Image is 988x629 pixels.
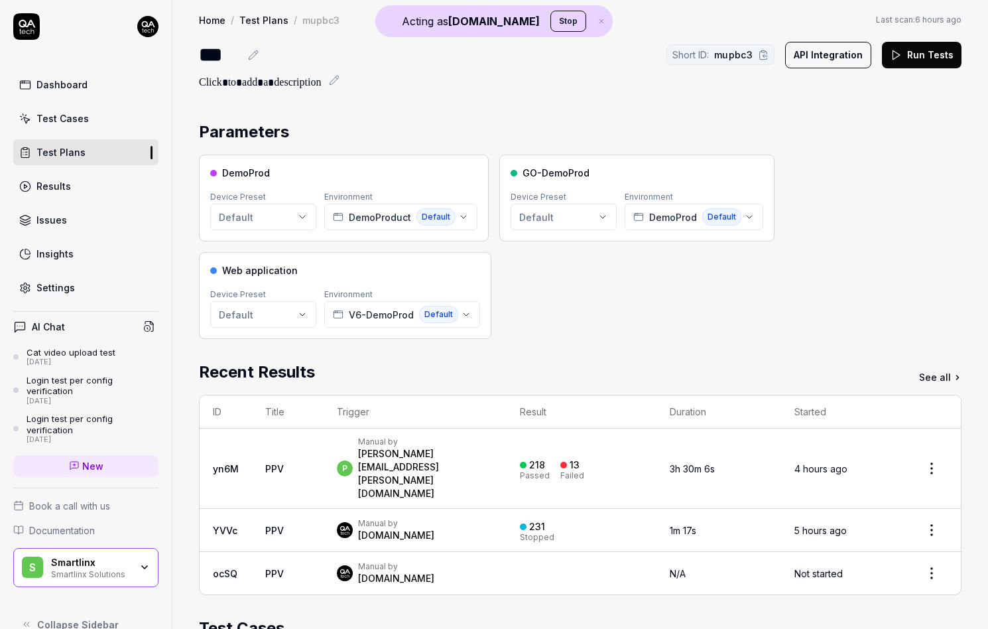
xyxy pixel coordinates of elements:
button: Stop [550,11,586,32]
span: Short ID: [672,48,709,62]
span: Default [702,208,741,226]
div: Passed [520,472,550,480]
a: Issues [13,207,158,233]
a: YVVc [213,525,237,536]
a: Login test per config verification[DATE] [13,413,158,444]
button: DemoProductDefault [324,204,477,230]
h4: AI Chat [32,320,65,334]
a: Dashboard [13,72,158,98]
div: [DATE] [27,358,115,367]
a: New [13,455,158,477]
a: yn6M [213,463,239,474]
button: V6-DemoProdDefault [324,301,480,328]
div: Default [519,210,554,224]
span: S [22,557,43,578]
div: / [231,13,234,27]
th: Title [252,395,324,429]
div: mupbc3 [302,13,340,27]
a: PPV [265,568,284,579]
div: Smartlinx Solutions [51,568,131,579]
div: [DATE] [27,397,158,406]
div: Stopped [520,533,554,541]
th: Result [507,395,656,429]
a: PPV [265,463,284,474]
div: 218 [529,459,545,471]
div: 13 [570,459,580,471]
div: [DOMAIN_NAME] [358,572,434,585]
th: Duration [656,395,782,429]
span: Last scan: [876,14,961,26]
span: Default [416,208,456,226]
label: Environment [324,289,373,299]
button: DemoProdDefault [625,204,763,230]
span: V6-DemoProd [349,308,414,322]
img: 7ccf6c19-61ad-4a6c-8811-018b02a1b829.jpg [337,565,353,581]
div: Default [219,210,253,224]
a: Book a call with us [13,499,158,513]
div: Manual by [358,437,493,447]
button: Default [210,204,316,230]
time: 1m 17s [670,525,696,536]
div: Dashboard [36,78,88,92]
span: DemoProd [649,210,697,224]
span: Web application [222,263,298,277]
img: 7ccf6c19-61ad-4a6c-8811-018b02a1b829.jpg [137,16,158,37]
div: Test Plans [36,145,86,159]
a: Cat video upload test[DATE] [13,347,158,367]
div: 231 [529,521,545,533]
th: Started [781,395,902,429]
a: Insights [13,241,158,267]
button: Default [511,204,617,230]
span: DemoProduct [349,210,411,224]
button: Default [210,301,316,328]
time: 4 hours ago [794,463,847,474]
time: 6 hours ago [915,15,961,25]
div: Results [36,179,71,193]
h2: Parameters [199,120,289,144]
div: [PERSON_NAME][EMAIL_ADDRESS][PERSON_NAME][DOMAIN_NAME] [358,447,493,500]
span: GO-DemoProd [523,166,589,180]
a: ocSQ [213,568,237,579]
th: Trigger [324,395,507,429]
div: Smartlinx [51,557,131,569]
div: [DATE] [27,435,158,445]
div: Cat video upload test [27,347,115,358]
button: Last scan:6 hours ago [876,14,961,26]
a: Settings [13,275,158,301]
div: Settings [36,281,75,295]
label: Device Preset [511,192,566,202]
button: Run Tests [882,42,961,68]
div: [DOMAIN_NAME] [358,529,434,542]
span: Documentation [29,524,95,537]
div: Test Cases [36,111,89,125]
button: API Integration [785,42,871,68]
a: Documentation [13,524,158,537]
div: Insights [36,247,74,261]
a: PPV [265,525,284,536]
span: Book a call with us [29,499,110,513]
div: / [294,13,297,27]
button: SSmartlinxSmartlinx Solutions [13,548,158,588]
label: Device Preset [210,192,266,202]
span: mupbc3 [714,48,753,62]
span: N/A [670,568,686,579]
a: Results [13,173,158,199]
div: Login test per config verification [27,375,158,397]
th: ID [200,395,252,429]
a: Test Plans [13,139,158,165]
a: See all [919,370,961,384]
label: Environment [625,192,673,202]
span: p [337,460,353,476]
label: Environment [324,192,373,202]
span: DemoProd [222,166,270,180]
div: Manual by [358,518,434,529]
div: Login test per config verification [27,413,158,435]
a: Test Cases [13,105,158,131]
time: 5 hours ago [794,525,847,536]
img: 7ccf6c19-61ad-4a6c-8811-018b02a1b829.jpg [337,522,353,538]
div: Manual by [358,561,434,572]
td: Not started [781,552,902,594]
div: Failed [560,472,584,480]
div: Default [219,308,253,322]
a: Login test per config verification[DATE] [13,375,158,405]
